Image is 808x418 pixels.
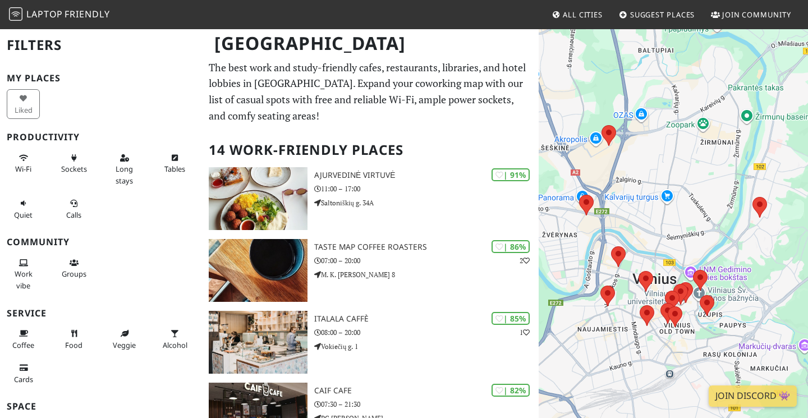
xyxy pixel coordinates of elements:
span: Credit cards [14,374,33,384]
p: M. K. [PERSON_NAME] 8 [314,269,539,280]
p: 1 [520,327,530,338]
img: Ajurvedinė virtuvė [209,167,307,230]
p: Vokiečių g. 1 [314,341,539,352]
div: | 82% [492,384,530,397]
h2: 14 Work-Friendly Places [209,133,532,167]
span: Group tables [62,269,86,279]
img: LaptopFriendly [9,7,22,21]
button: Groups [57,254,90,283]
h3: Community [7,237,195,247]
a: Taste Map Coffee Roasters | 86% 2 Taste Map Coffee Roasters 07:00 – 20:00 M. K. [PERSON_NAME] 8 [202,239,539,302]
button: Coffee [7,324,40,354]
h3: My Places [7,73,195,84]
button: Calls [57,194,90,224]
span: Friendly [65,8,109,20]
button: Alcohol [158,324,191,354]
span: Quiet [14,210,33,220]
a: Ajurvedinė virtuvė | 91% Ajurvedinė virtuvė 11:00 – 17:00 Saltoniškių g. 34A [202,167,539,230]
img: Taste Map Coffee Roasters [209,239,307,302]
h3: Caif Cafe [314,386,539,396]
span: Suggest Places [630,10,695,20]
p: 2 [520,255,530,266]
a: Italala Caffè | 85% 1 Italala Caffè 08:00 – 20:00 Vokiečių g. 1 [202,311,539,374]
span: Veggie [113,340,136,350]
h3: Service [7,308,195,319]
h3: Taste Map Coffee Roasters [314,242,539,252]
a: Join Discord 👾 [709,385,797,407]
a: Join Community [706,4,796,25]
p: 07:00 – 20:00 [314,255,539,266]
span: Join Community [722,10,791,20]
span: Coffee [12,340,34,350]
img: Italala Caffè [209,311,307,374]
span: Stable Wi-Fi [15,164,31,174]
button: Sockets [57,149,90,178]
button: Quiet [7,194,40,224]
button: Tables [158,149,191,178]
h3: Space [7,401,195,412]
div: | 85% [492,312,530,325]
button: Food [57,324,90,354]
span: Alcohol [163,340,187,350]
button: Wi-Fi [7,149,40,178]
div: | 86% [492,240,530,253]
span: Power sockets [61,164,87,174]
p: 07:30 – 21:30 [314,399,539,410]
button: Long stays [108,149,141,190]
button: Veggie [108,324,141,354]
button: Cards [7,359,40,388]
span: Food [65,340,82,350]
span: Laptop [26,8,63,20]
p: 11:00 – 17:00 [314,183,539,194]
span: Video/audio calls [66,210,81,220]
h2: Filters [7,28,195,62]
span: Long stays [116,164,133,185]
h3: Productivity [7,132,195,143]
p: The best work and study-friendly cafes, restaurants, libraries, and hotel lobbies in [GEOGRAPHIC_... [209,59,532,124]
p: 08:00 – 20:00 [314,327,539,338]
button: Work vibe [7,254,40,295]
a: Suggest Places [614,4,700,25]
span: All Cities [563,10,603,20]
p: Saltoniškių g. 34A [314,197,539,208]
h3: Ajurvedinė virtuvė [314,171,539,180]
h1: [GEOGRAPHIC_DATA] [205,28,536,59]
span: Work-friendly tables [164,164,185,174]
div: | 91% [492,168,530,181]
h3: Italala Caffè [314,314,539,324]
span: People working [15,269,33,290]
a: LaptopFriendly LaptopFriendly [9,5,110,25]
a: All Cities [547,4,607,25]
